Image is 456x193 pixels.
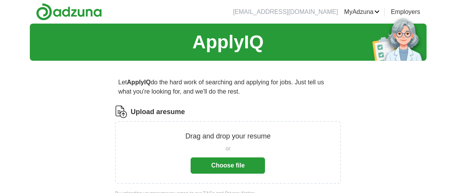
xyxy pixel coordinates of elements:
p: Let do the hard work of searching and applying for jobs. Just tell us what you're looking for, an... [115,75,341,99]
button: Choose file [191,157,265,174]
a: Employers [391,7,420,17]
span: or [225,145,230,153]
li: [EMAIL_ADDRESS][DOMAIN_NAME] [233,7,338,17]
img: Adzuna logo [36,3,102,20]
img: CV Icon [115,106,127,118]
p: Drag and drop your resume [185,131,270,142]
strong: ApplyIQ [127,79,151,85]
label: Upload a resume [131,107,185,117]
h1: ApplyIQ [192,28,263,56]
a: MyAdzuna [344,7,380,17]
